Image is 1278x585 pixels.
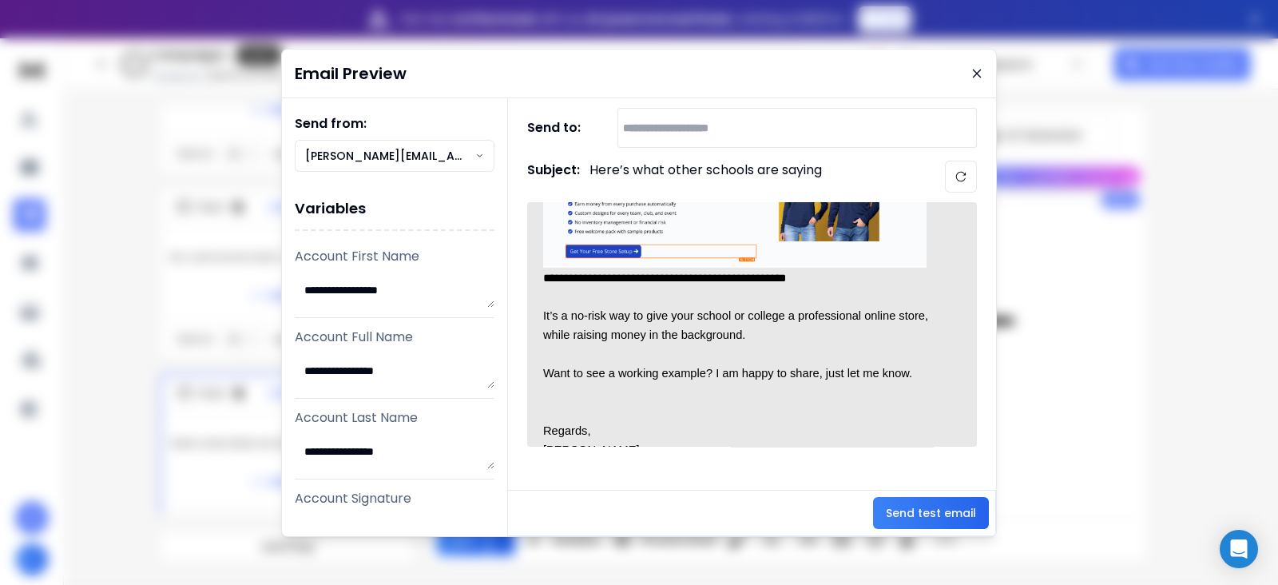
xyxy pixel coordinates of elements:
[873,497,989,529] button: Send test email
[295,328,494,347] p: Account Full Name
[305,148,475,164] p: [PERSON_NAME][EMAIL_ADDRESS][DOMAIN_NAME]
[295,489,494,508] p: Account Signature
[295,247,494,266] p: Account First Name
[527,118,591,137] h1: Send to:
[295,62,407,85] h1: Email Preview
[543,367,912,380] span: Want to see a working example? I am happy to share, just let me know.
[543,444,640,456] span: [PERSON_NAME]
[295,188,494,231] h1: Variables
[295,114,494,133] h1: Send from:
[527,161,580,193] h1: Subject:
[295,408,494,428] p: Account Last Name
[1220,530,1258,568] div: Open Intercom Messenger
[589,161,822,193] p: Here’s what other schools are saying
[543,309,931,341] span: It’s a no-risk way to give your school or college a professional online store, while raising mone...
[543,424,590,437] span: Regards,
